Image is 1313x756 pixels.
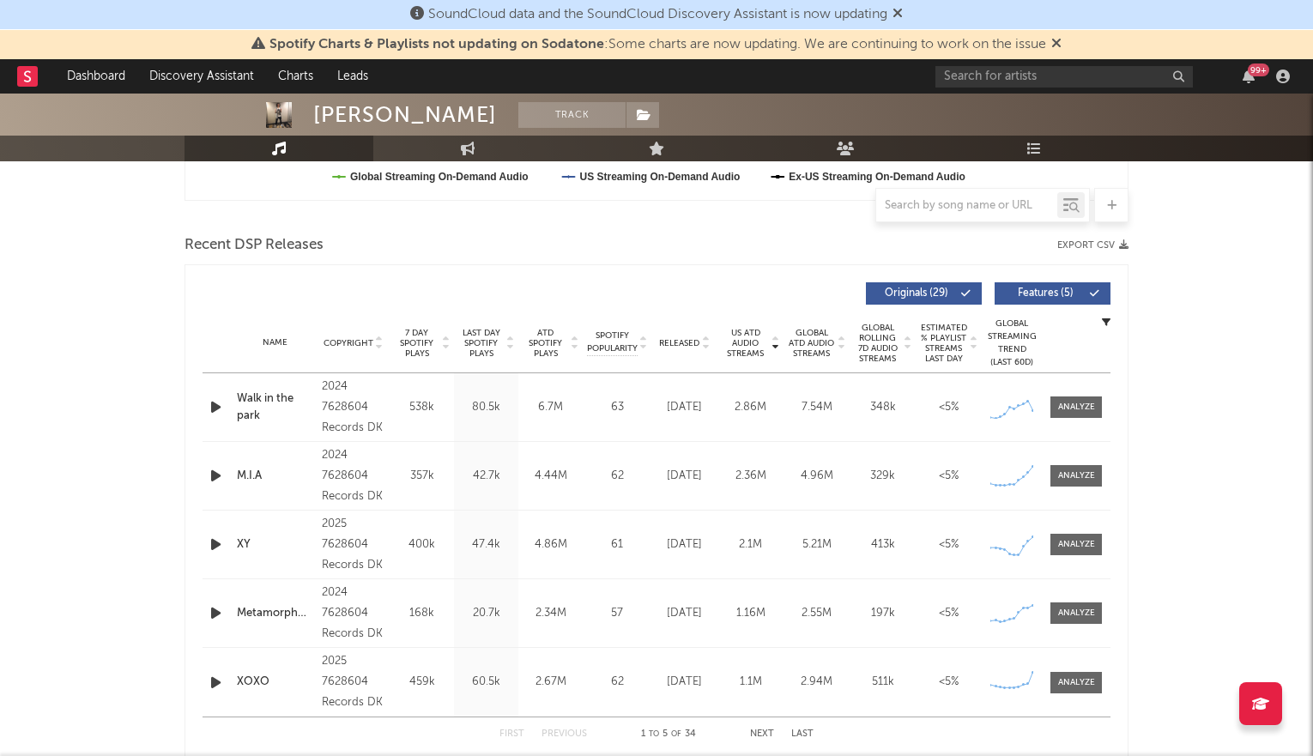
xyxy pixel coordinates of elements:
span: ATD Spotify Plays [523,328,568,359]
span: Copyright [324,338,373,348]
span: Last Day Spotify Plays [458,328,504,359]
div: 61 [587,536,647,553]
button: Export CSV [1057,240,1128,251]
div: 329k [854,468,911,485]
button: Previous [542,729,587,739]
div: 2.1M [722,536,779,553]
button: Last [791,729,814,739]
span: 7 Day Spotify Plays [394,328,439,359]
div: 2025 7628604 Records DK [322,514,385,576]
div: 2024 7628604 Records DK [322,583,385,644]
span: Released [659,338,699,348]
div: 2024 7628604 Records DK [322,377,385,438]
div: 2.55M [788,605,845,622]
a: XY [237,536,313,553]
a: Walk in the park [237,390,313,424]
div: [PERSON_NAME] [313,102,497,128]
button: Next [750,729,774,739]
div: [DATE] [656,468,713,485]
div: [DATE] [656,605,713,622]
button: First [499,729,524,739]
text: Ex-US Streaming On-Demand Audio [789,171,965,183]
div: [DATE] [656,399,713,416]
div: [DATE] [656,674,713,691]
span: Estimated % Playlist Streams Last Day [920,323,967,364]
div: <5% [920,399,977,416]
div: 2.94M [788,674,845,691]
div: 63 [587,399,647,416]
button: Originals(29) [866,282,982,305]
span: : Some charts are now updating. We are continuing to work on the issue [269,38,1046,51]
div: 2025 7628604 Records DK [322,651,385,713]
a: Charts [266,59,325,94]
div: 1.1M [722,674,779,691]
span: Global ATD Audio Streams [788,328,835,359]
div: 2024 7628604 Records DK [322,445,385,507]
span: Originals ( 29 ) [877,288,956,299]
span: of [671,730,681,738]
div: 62 [587,674,647,691]
a: Dashboard [55,59,137,94]
div: 2.36M [722,468,779,485]
text: Global Streaming On-Demand Audio [350,171,529,183]
div: 357k [394,468,450,485]
a: Leads [325,59,380,94]
button: Features(5) [995,282,1110,305]
div: 4.96M [788,468,845,485]
input: Search for artists [935,66,1193,88]
div: 42.7k [458,468,514,485]
div: 4.86M [523,536,578,553]
div: 80.5k [458,399,514,416]
button: Track [518,102,626,128]
div: 168k [394,605,450,622]
div: 5.21M [788,536,845,553]
div: <5% [920,605,977,622]
div: 20.7k [458,605,514,622]
div: 60.5k [458,674,514,691]
div: 1.16M [722,605,779,622]
div: 511k [854,674,911,691]
div: 459k [394,674,450,691]
div: 2.86M [722,399,779,416]
span: Spotify Popularity [587,330,638,355]
a: Discovery Assistant [137,59,266,94]
div: 7.54M [788,399,845,416]
div: 400k [394,536,450,553]
span: Recent DSP Releases [185,235,324,256]
div: [DATE] [656,536,713,553]
div: 99 + [1248,64,1269,76]
div: 2.67M [523,674,578,691]
div: <5% [920,674,977,691]
div: <5% [920,468,977,485]
a: M.I.A [237,468,313,485]
div: 6.7M [523,399,578,416]
span: SoundCloud data and the SoundCloud Discovery Assistant is now updating [428,8,887,21]
div: Global Streaming Trend (Last 60D) [986,318,1038,369]
span: Features ( 5 ) [1006,288,1085,299]
div: 413k [854,536,911,553]
span: Dismiss [1051,38,1062,51]
div: 4.44M [523,468,578,485]
input: Search by song name or URL [876,199,1057,213]
a: Metamorphosis [237,605,313,622]
div: 1 5 34 [621,724,716,745]
span: US ATD Audio Streams [722,328,769,359]
span: to [649,730,659,738]
div: <5% [920,536,977,553]
div: 57 [587,605,647,622]
div: 47.4k [458,536,514,553]
span: Dismiss [892,8,903,21]
div: Name [237,336,313,349]
div: 2.34M [523,605,578,622]
div: 538k [394,399,450,416]
span: Global Rolling 7D Audio Streams [854,323,901,364]
div: 62 [587,468,647,485]
div: 348k [854,399,911,416]
div: 197k [854,605,911,622]
a: XOXO [237,674,313,691]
